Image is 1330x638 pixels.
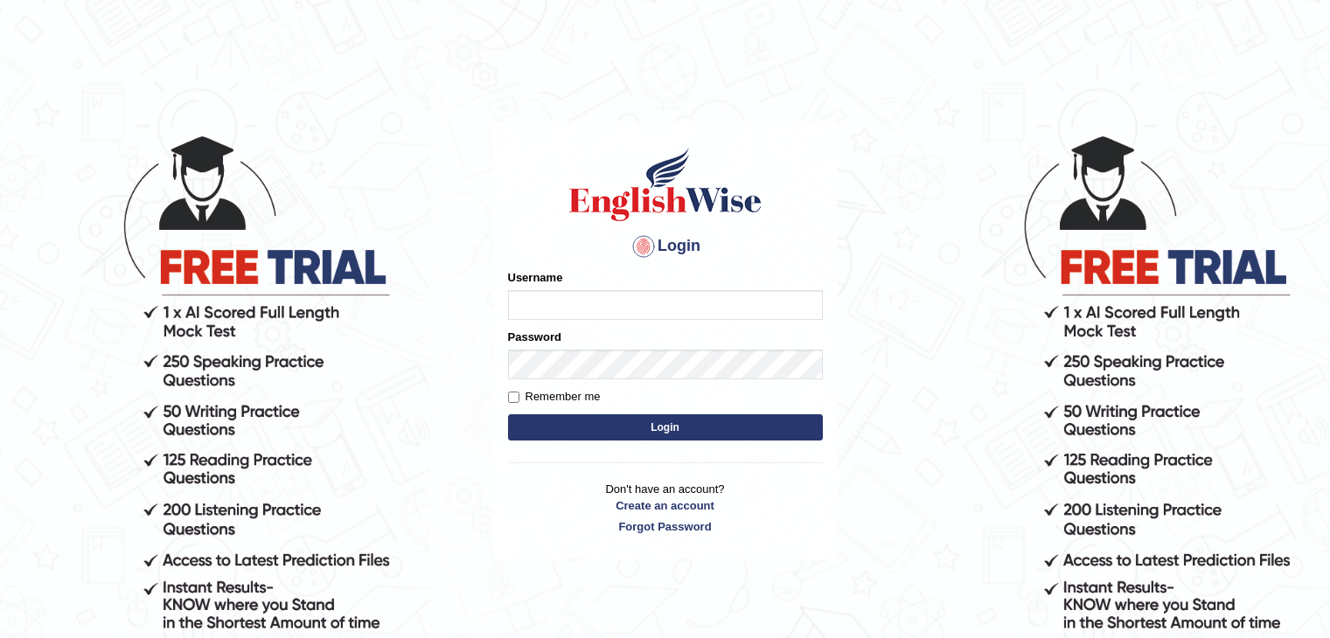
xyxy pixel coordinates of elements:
input: Remember me [508,392,519,403]
img: Logo of English Wise sign in for intelligent practice with AI [566,145,765,224]
label: Remember me [508,388,601,406]
a: Forgot Password [508,518,823,535]
label: Username [508,269,563,286]
h4: Login [508,232,823,260]
button: Login [508,414,823,440]
a: Create an account [508,497,823,514]
label: Password [508,329,561,345]
p: Don't have an account? [508,481,823,535]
